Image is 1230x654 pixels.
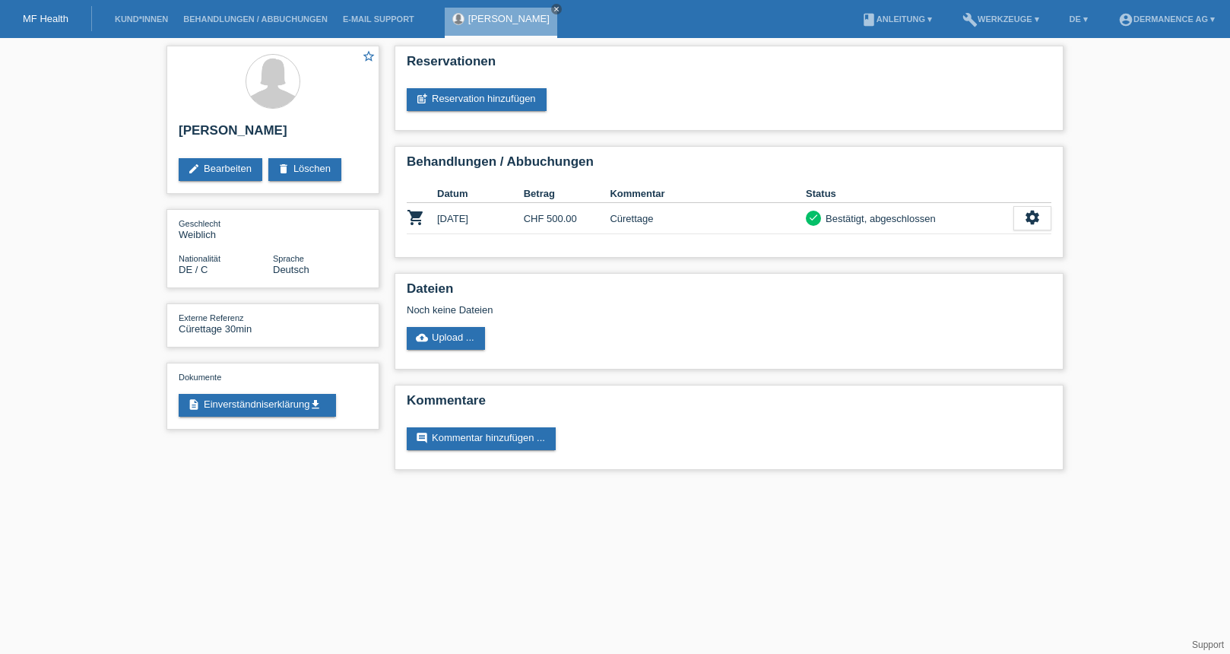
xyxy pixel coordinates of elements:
[1062,14,1095,24] a: DE ▾
[407,88,547,111] a: post_addReservation hinzufügen
[179,158,262,181] a: editBearbeiten
[179,313,244,322] span: Externe Referenz
[437,203,524,234] td: [DATE]
[407,393,1051,416] h2: Kommentare
[407,327,485,350] a: cloud_uploadUpload ...
[806,185,1013,203] th: Status
[407,304,871,316] div: Noch keine Dateien
[362,49,376,65] a: star_border
[179,123,367,146] h2: [PERSON_NAME]
[861,12,877,27] i: book
[808,212,819,223] i: check
[179,219,220,228] span: Geschlecht
[188,163,200,175] i: edit
[179,394,336,417] a: descriptionEinverständniserklärungget_app
[23,13,68,24] a: MF Health
[179,373,221,382] span: Dokumente
[407,427,556,450] a: commentKommentar hinzufügen ...
[1111,14,1222,24] a: account_circleDermanence AG ▾
[407,281,1051,304] h2: Dateien
[179,217,273,240] div: Weiblich
[416,93,428,105] i: post_add
[268,158,341,181] a: deleteLöschen
[1024,209,1041,226] i: settings
[524,185,610,203] th: Betrag
[610,185,806,203] th: Kommentar
[407,154,1051,177] h2: Behandlungen / Abbuchungen
[309,398,322,411] i: get_app
[854,14,940,24] a: bookAnleitung ▾
[821,211,936,227] div: Bestätigt, abgeschlossen
[962,12,978,27] i: build
[179,312,273,335] div: Cürettage 30min
[179,254,220,263] span: Nationalität
[416,332,428,344] i: cloud_upload
[407,208,425,227] i: POSP00028109
[362,49,376,63] i: star_border
[955,14,1047,24] a: buildWerkzeuge ▾
[273,264,309,275] span: Deutsch
[407,54,1051,77] h2: Reservationen
[551,4,562,14] a: close
[468,13,550,24] a: [PERSON_NAME]
[437,185,524,203] th: Datum
[277,163,290,175] i: delete
[553,5,560,13] i: close
[179,264,208,275] span: Deutschland / C / 31.05.2001
[1118,12,1133,27] i: account_circle
[416,432,428,444] i: comment
[1192,640,1224,650] a: Support
[188,398,200,411] i: description
[610,203,806,234] td: Cürettage
[273,254,304,263] span: Sprache
[335,14,422,24] a: E-Mail Support
[524,203,610,234] td: CHF 500.00
[176,14,335,24] a: Behandlungen / Abbuchungen
[107,14,176,24] a: Kund*innen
